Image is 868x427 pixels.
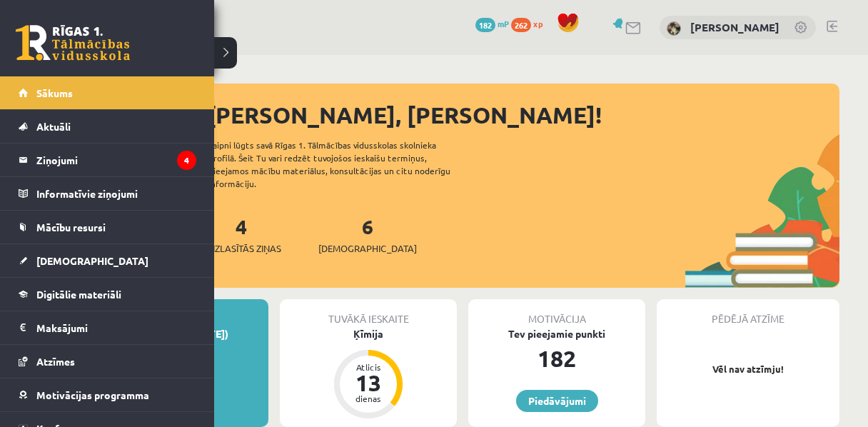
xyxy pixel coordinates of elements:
a: Rīgas 1. Tālmācības vidusskola [16,25,130,61]
a: Sākums [19,76,196,109]
a: [PERSON_NAME] [690,20,779,34]
a: Atzīmes [19,345,196,378]
span: [DEMOGRAPHIC_DATA] [36,254,148,267]
span: Atzīmes [36,355,75,368]
div: Ķīmija [280,326,457,341]
span: Digitālie materiāli [36,288,121,301]
div: 182 [468,341,645,376]
legend: Informatīvie ziņojumi [36,177,196,210]
a: Maksājumi [19,311,196,344]
span: mP [498,18,509,29]
legend: Ziņojumi [36,144,196,176]
div: Tev pieejamie punkti [468,326,645,341]
span: Sākums [36,86,73,99]
a: Aktuāli [19,110,196,143]
div: Motivācija [468,299,645,326]
a: Ziņojumi4 [19,144,196,176]
a: 262 xp [511,18,550,29]
a: 6[DEMOGRAPHIC_DATA] [318,213,417,256]
div: 13 [347,371,390,394]
span: Neizlasītās ziņas [201,241,281,256]
div: [PERSON_NAME], [PERSON_NAME]! [207,98,839,132]
a: Digitālie materiāli [19,278,196,311]
a: Informatīvie ziņojumi [19,177,196,210]
a: [DEMOGRAPHIC_DATA] [19,244,196,277]
span: Aktuāli [36,120,71,133]
span: 262 [511,18,531,32]
a: Mācību resursi [19,211,196,243]
span: [DEMOGRAPHIC_DATA] [318,241,417,256]
div: Laipni lūgts savā Rīgas 1. Tālmācības vidusskolas skolnieka profilā. Šeit Tu vari redzēt tuvojošo... [208,139,475,190]
div: Atlicis [347,363,390,371]
legend: Maksājumi [36,311,196,344]
div: Tuvākā ieskaite [280,299,457,326]
div: Pēdējā atzīme [657,299,839,326]
a: Ķīmija Atlicis 13 dienas [280,326,457,421]
a: Motivācijas programma [19,378,196,411]
a: 182 mP [475,18,509,29]
div: dienas [347,394,390,403]
i: 4 [177,151,196,170]
a: Piedāvājumi [516,390,598,412]
img: Aleksandra Brakovska [667,21,681,36]
span: xp [533,18,542,29]
p: Vēl nav atzīmju! [664,362,832,376]
a: 4Neizlasītās ziņas [201,213,281,256]
span: Motivācijas programma [36,388,149,401]
span: 182 [475,18,495,32]
span: Mācību resursi [36,221,106,233]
